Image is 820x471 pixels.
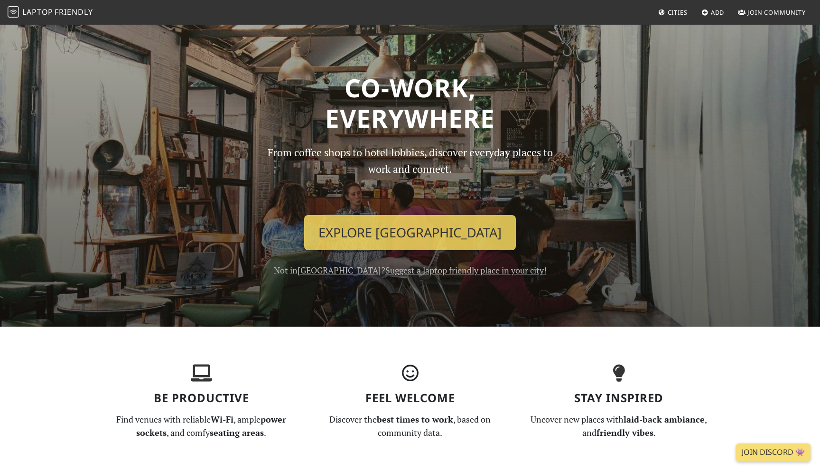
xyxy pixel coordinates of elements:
p: From coffee shops to hotel lobbies, discover everyday places to work and connect. [259,144,561,207]
a: [GEOGRAPHIC_DATA] [298,264,381,276]
strong: laid-back ambiance [624,414,705,425]
h3: Stay Inspired [520,391,717,405]
span: Not in ? [274,264,547,276]
span: Friendly [55,7,93,17]
span: Add [711,8,725,17]
a: Join Discord 👾 [736,443,811,462]
a: Suggest a laptop friendly place in your city! [385,264,547,276]
a: Explore [GEOGRAPHIC_DATA] [304,215,516,250]
h3: Feel Welcome [311,391,509,405]
span: Cities [668,8,688,17]
strong: seating areas [210,427,264,438]
p: Find venues with reliable , ample , and comfy . [102,413,300,440]
img: LaptopFriendly [8,6,19,18]
p: Uncover new places with , and . [520,413,717,440]
a: Join Community [734,4,810,21]
strong: Wi-Fi [211,414,233,425]
a: Add [698,4,728,21]
a: Cities [654,4,691,21]
span: Join Community [747,8,806,17]
strong: friendly vibes [596,427,653,438]
h3: Be Productive [102,391,300,405]
p: Discover the , based on community data. [311,413,509,440]
h1: Co-work, Everywhere [102,73,717,133]
a: LaptopFriendly LaptopFriendly [8,4,93,21]
strong: best times to work [377,414,453,425]
span: Laptop [22,7,53,17]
